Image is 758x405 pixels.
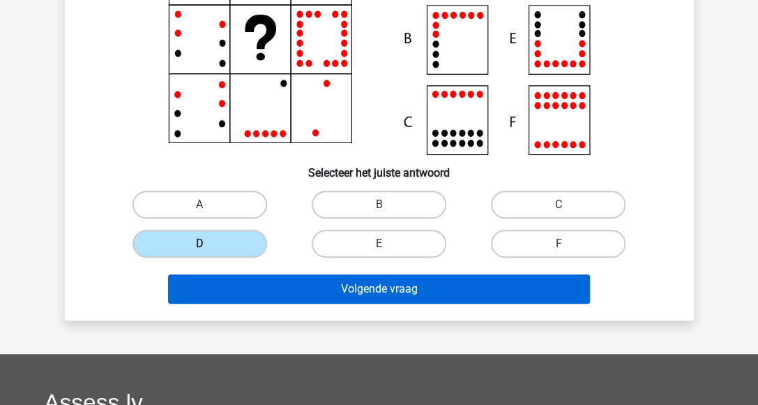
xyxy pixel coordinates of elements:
[312,191,446,219] label: B
[87,155,672,179] h6: Selecteer het juiste antwoord
[168,274,590,304] button: Volgende vraag
[132,230,267,258] label: D
[491,191,626,219] label: C
[312,230,446,258] label: E
[132,191,267,219] label: A
[491,230,626,258] label: F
